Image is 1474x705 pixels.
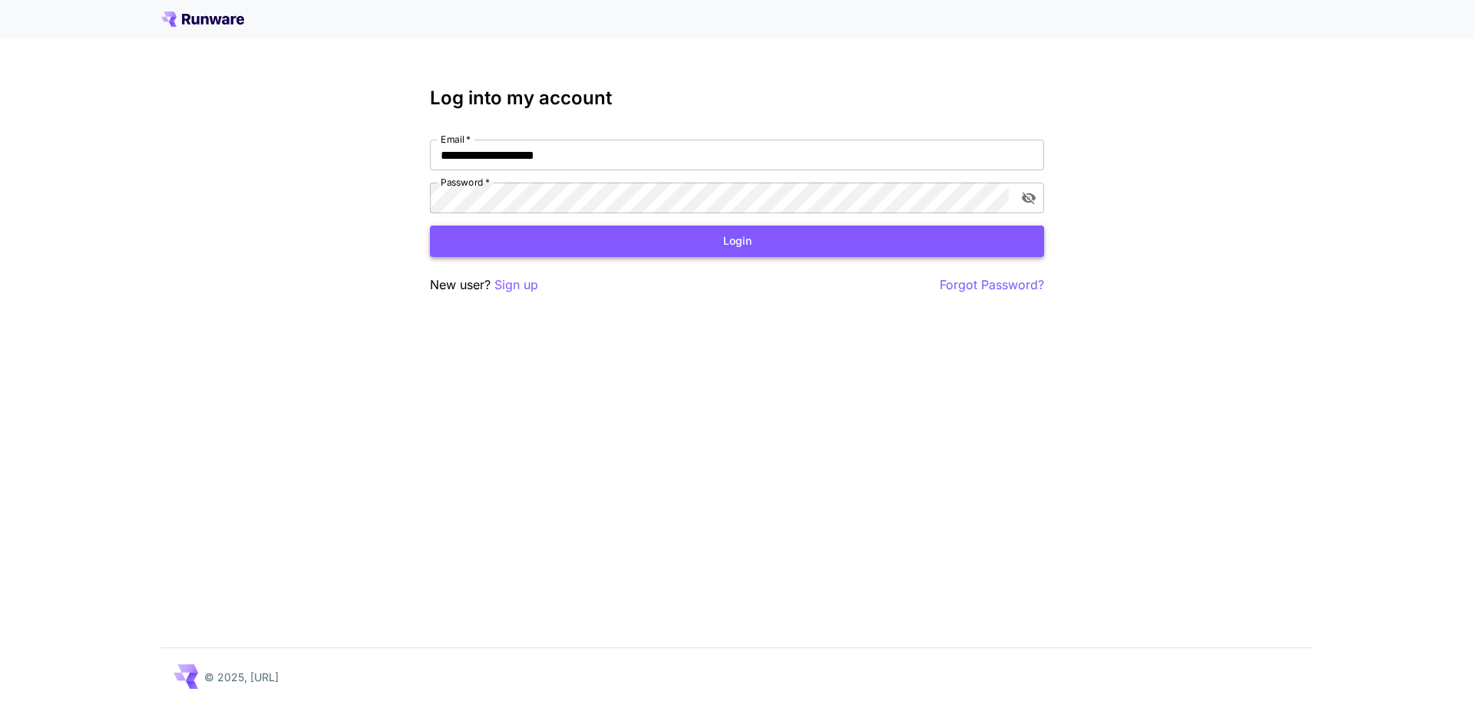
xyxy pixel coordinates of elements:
[441,176,490,189] label: Password
[430,275,538,295] p: New user?
[204,669,279,685] p: © 2025, [URL]
[441,133,471,146] label: Email
[430,87,1044,109] h3: Log into my account
[430,226,1044,257] button: Login
[494,275,538,295] button: Sign up
[940,275,1044,295] button: Forgot Password?
[1015,184,1043,212] button: toggle password visibility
